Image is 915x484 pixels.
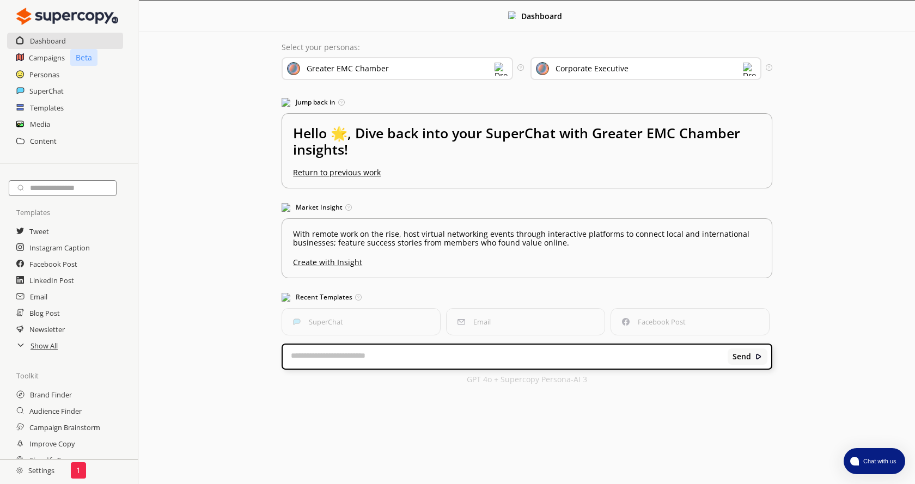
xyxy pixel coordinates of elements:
[29,436,75,452] a: Improve Copy
[29,272,74,289] a: LinkedIn Post
[743,63,756,76] img: Dropdown Icon
[859,457,899,465] span: Chat with us
[293,125,761,168] h2: Hello 🌟, Dive back into your SuperChat with Greater EMC Chamber insights!
[556,64,629,73] div: Corporate Executive
[29,419,100,436] a: Campaign Brainstorm
[70,49,97,66] p: Beta
[733,352,751,361] b: Send
[622,318,630,326] img: Facebook Post
[467,375,587,384] p: GPT 4o + Supercopy Persona-AI 3
[29,50,65,66] a: Campaigns
[29,305,60,321] a: Blog Post
[536,62,549,75] img: Audience Icon
[29,240,90,256] a: Instagram Caption
[293,167,381,177] u: Return to previous work
[30,387,72,403] a: Brand Finder
[30,338,58,354] a: Show All
[338,99,345,106] img: Tooltip Icon
[29,223,49,240] a: Tweet
[282,43,772,52] p: Select your personas:
[16,5,118,27] img: Close
[30,33,66,49] a: Dashboard
[29,256,77,272] a: Facebook Post
[282,98,290,107] img: Jump Back In
[521,11,562,21] b: Dashboard
[282,94,772,111] h3: Jump back in
[282,199,772,216] h3: Market Insight
[293,253,761,267] u: Create with Insight
[446,308,605,335] button: EmailEmail
[30,100,64,116] a: Templates
[844,448,905,474] button: atlas-launcher
[293,230,761,247] p: With remote work on the rise, host virtual networking events through interactive platforms to con...
[766,64,772,70] img: Tooltip Icon
[76,466,81,475] p: 1
[755,353,762,360] img: Close
[30,133,57,149] a: Content
[355,294,362,301] img: Tooltip Icon
[16,467,23,474] img: Close
[30,116,50,132] a: Media
[293,318,301,326] img: SuperChat
[495,63,508,76] img: Dropdown Icon
[282,203,290,212] img: Market Insight
[457,318,465,326] img: Email
[517,64,523,70] img: Tooltip Icon
[307,64,389,73] div: Greater EMC Chamber
[282,308,441,335] button: SuperChatSuperChat
[29,83,64,99] a: SuperChat
[611,308,770,335] button: Facebook PostFacebook Post
[282,289,772,305] h3: Recent Templates
[29,321,65,338] a: Newsletter
[287,62,300,75] img: Brand Icon
[282,293,290,302] img: Popular Templates
[30,289,47,305] a: Email
[345,204,352,211] img: Tooltip Icon
[30,452,73,468] a: Simplify Copy
[29,66,59,83] a: Personas
[29,403,82,419] a: Audience Finder
[508,11,516,19] img: Close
